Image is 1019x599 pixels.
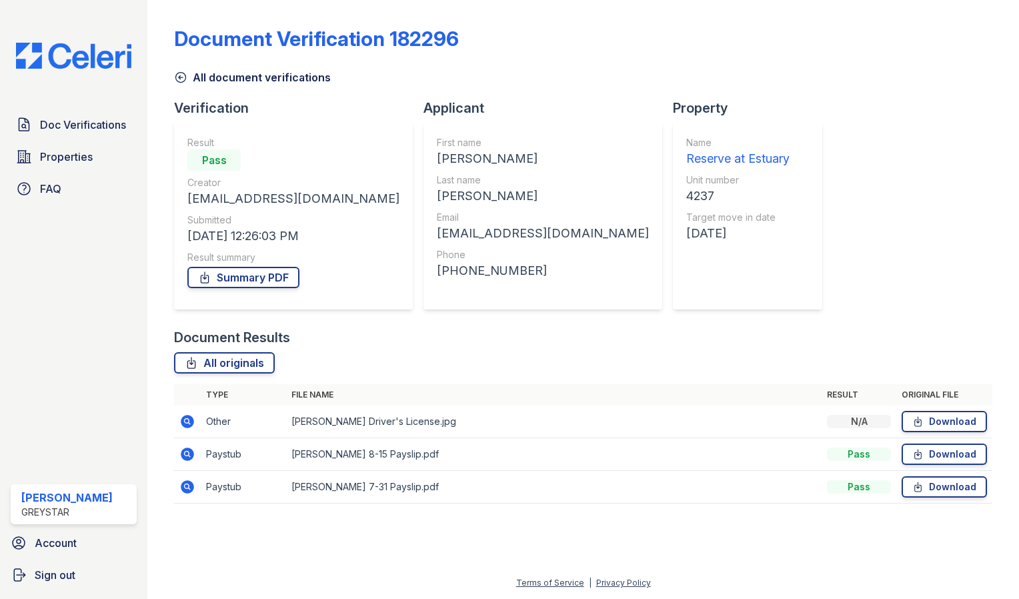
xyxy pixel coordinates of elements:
td: [PERSON_NAME] 7-31 Payslip.pdf [286,471,822,504]
a: Summary PDF [187,267,299,288]
img: CE_Logo_Blue-a8612792a0a2168367f1c8372b55b34899dd931a85d93a1a3d3e32e68fde9ad4.png [5,43,142,69]
a: Download [902,444,987,465]
td: [PERSON_NAME] Driver's License.jpg [286,406,822,438]
span: Sign out [35,567,75,583]
a: Download [902,476,987,498]
a: All originals [174,352,275,374]
div: Pass [187,149,241,171]
a: Download [902,411,987,432]
th: Type [201,384,286,406]
div: [PERSON_NAME] [21,490,113,506]
div: Applicant [423,99,673,117]
div: [PERSON_NAME] [437,149,649,168]
div: Unit number [686,173,790,187]
div: | [589,578,592,588]
a: Name Reserve at Estuary [686,136,790,168]
div: Document Results [174,328,290,347]
div: First name [437,136,649,149]
div: [PERSON_NAME] [437,187,649,205]
a: Account [5,530,142,556]
div: Document Verification 182296 [174,27,459,51]
div: Greystar [21,506,113,519]
div: Reserve at Estuary [686,149,790,168]
div: [EMAIL_ADDRESS][DOMAIN_NAME] [187,189,399,208]
div: [EMAIL_ADDRESS][DOMAIN_NAME] [437,224,649,243]
div: Submitted [187,213,399,227]
th: File name [286,384,822,406]
a: Privacy Policy [596,578,651,588]
div: N/A [827,415,891,428]
a: Properties [11,143,137,170]
span: Account [35,535,77,551]
a: Doc Verifications [11,111,137,138]
a: Terms of Service [516,578,584,588]
div: Property [673,99,833,117]
div: Creator [187,176,399,189]
th: Result [822,384,896,406]
td: Paystub [201,471,286,504]
td: Paystub [201,438,286,471]
th: Original file [896,384,992,406]
span: Doc Verifications [40,117,126,133]
a: Sign out [5,562,142,588]
div: Verification [174,99,423,117]
div: Result [187,136,399,149]
div: Last name [437,173,649,187]
div: [PHONE_NUMBER] [437,261,649,280]
div: Target move in date [686,211,790,224]
td: [PERSON_NAME] 8-15 Payslip.pdf [286,438,822,471]
div: 4237 [686,187,790,205]
div: Email [437,211,649,224]
span: FAQ [40,181,61,197]
td: Other [201,406,286,438]
div: [DATE] 12:26:03 PM [187,227,399,245]
span: Properties [40,149,93,165]
div: [DATE] [686,224,790,243]
div: Pass [827,480,891,494]
div: Result summary [187,251,399,264]
a: FAQ [11,175,137,202]
a: All document verifications [174,69,331,85]
div: Pass [827,448,891,461]
div: Name [686,136,790,149]
div: Phone [437,248,649,261]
